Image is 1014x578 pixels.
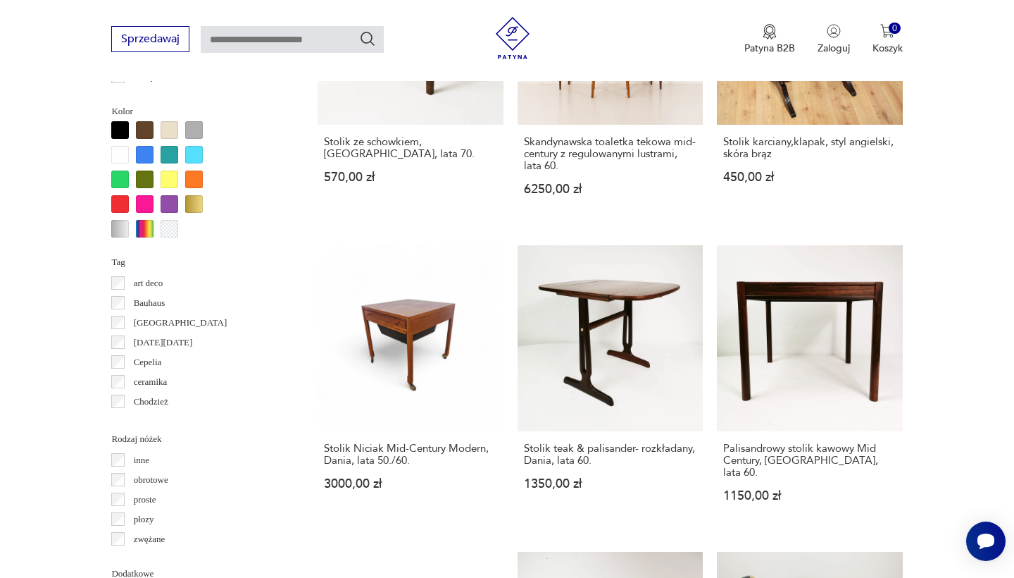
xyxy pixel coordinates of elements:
a: Stolik Niciak Mid-Century Modern, Dania, lata 50./60.Stolik Niciak Mid-Century Modern, Dania, lat... [318,245,503,529]
p: Bauhaus [134,295,165,311]
img: Ikona medalu [763,24,777,39]
h3: Palisandrowy stolik kawowy Mid Century, [GEOGRAPHIC_DATA], lata 60. [723,443,896,479]
p: proste [134,492,156,508]
p: inne [134,453,149,468]
h3: Stolik ze schowkiem, [GEOGRAPHIC_DATA], lata 70. [324,136,496,160]
p: [DATE][DATE] [134,335,193,350]
p: 570,00 zł [324,171,496,183]
p: art deco [134,276,163,291]
p: Zaloguj [818,42,850,55]
img: Ikona koszyka [880,24,894,38]
p: Koszyk [872,42,903,55]
button: Zaloguj [818,24,850,55]
p: Chodzież [134,394,168,410]
p: 3000,00 zł [324,478,496,490]
p: 1150,00 zł [723,490,896,502]
p: Patyna B2B [744,42,795,55]
button: Szukaj [359,30,376,47]
p: Kolor [111,104,284,119]
a: Palisandrowy stolik kawowy Mid Century, Dania, lata 60.Palisandrowy stolik kawowy Mid Century, [G... [717,245,902,529]
p: [GEOGRAPHIC_DATA] [134,315,227,331]
h3: Skandynawska toaletka tekowa mid-century z regulowanymi lustrami, lata 60. [524,136,696,172]
h3: Stolik Niciak Mid-Century Modern, Dania, lata 50./60. [324,443,496,467]
div: 0 [889,23,901,35]
a: Stolik teak & palisander- rozkładany, Dania, lata 60.Stolik teak & palisander- rozkładany, Dania,... [518,245,703,529]
p: Ćmielów [134,414,168,429]
button: 0Koszyk [872,24,903,55]
button: Patyna B2B [744,24,795,55]
iframe: Smartsupp widget button [966,522,1006,561]
p: płozy [134,512,154,527]
button: Sprzedawaj [111,26,189,52]
a: Ikona medaluPatyna B2B [744,24,795,55]
p: 1350,00 zł [524,478,696,490]
p: Rodzaj nóżek [111,431,284,447]
h3: Stolik karciany,klapak, styl angielski, skóra brąz [723,136,896,160]
a: Sprzedawaj [111,35,189,45]
h3: Stolik teak & palisander- rozkładany, Dania, lata 60. [524,443,696,467]
p: 6250,00 zł [524,183,696,195]
p: obrotowe [134,472,168,488]
img: Ikonka użytkownika [827,24,841,38]
p: zwężane [134,531,165,547]
p: Cepelia [134,355,162,370]
p: Tag [111,254,284,270]
p: ceramika [134,374,168,390]
img: Patyna - sklep z meblami i dekoracjami vintage [492,17,534,59]
p: 450,00 zł [723,171,896,183]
